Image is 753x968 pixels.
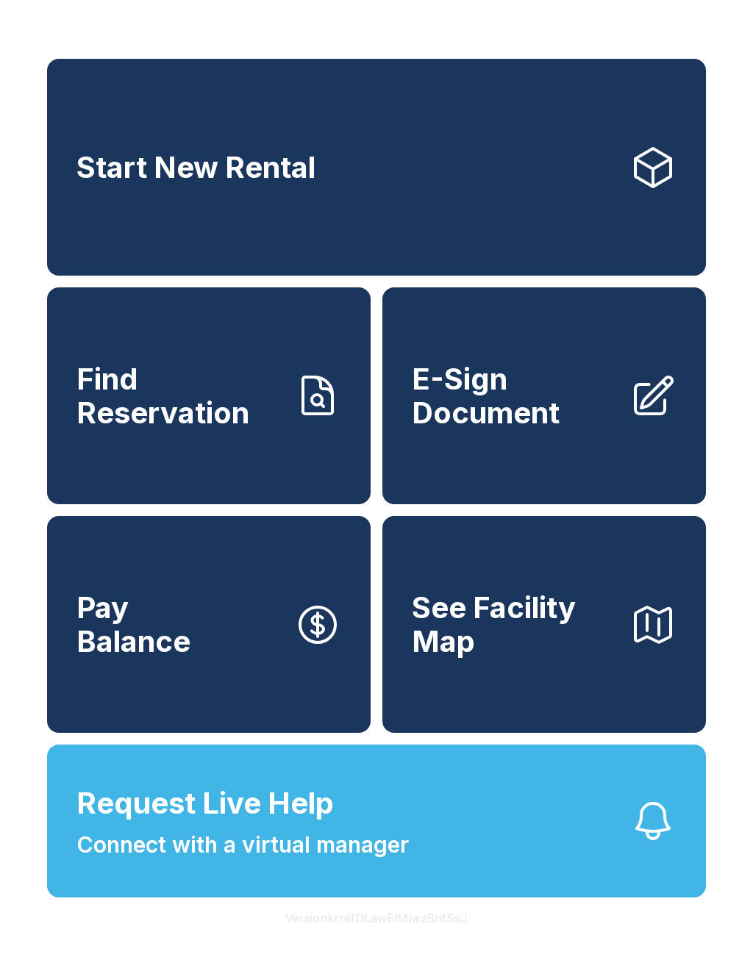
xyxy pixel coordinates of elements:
[382,516,706,733] button: See Facility Map
[76,828,409,861] span: Connect with a virtual manager
[412,362,618,429] span: E-Sign Document
[47,745,706,897] button: Request Live HelpConnect with a virtual manager
[47,516,371,733] button: PayBalance
[76,591,190,658] span: Pay Balance
[274,897,479,939] button: VersionkrrefDLawElMlwz8nfSsJ
[47,59,706,276] a: Start New Rental
[412,591,618,658] span: See Facility Map
[76,151,315,184] span: Start New Rental
[76,362,282,429] span: Find Reservation
[47,287,371,504] a: Find Reservation
[382,287,706,504] a: E-Sign Document
[76,781,334,825] span: Request Live Help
